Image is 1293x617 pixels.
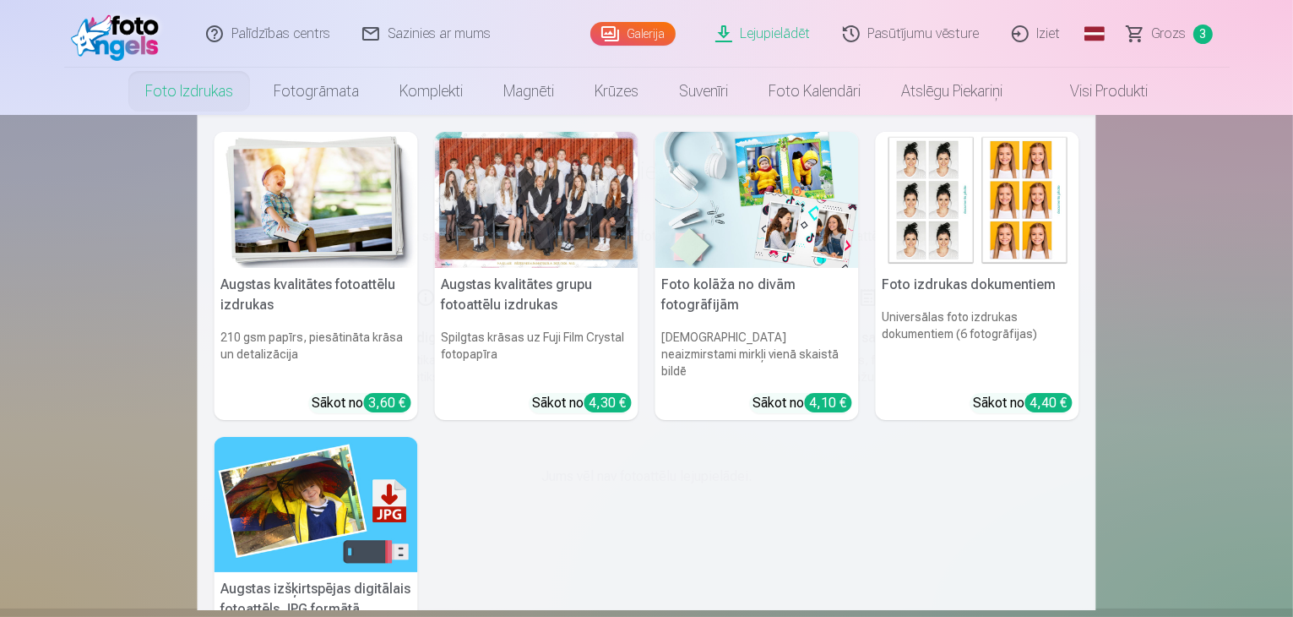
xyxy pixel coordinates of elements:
[435,132,638,420] a: Augstas kvalitātes grupu fotoattēlu izdrukasSpilgtas krāsas uz Fuji Film Crystal fotopapīraSākot ...
[1193,25,1213,44] span: 3
[215,322,418,386] h6: 210 gsm papīrs, piesātināta krāsa un detalizācija
[659,68,748,115] a: Suvenīri
[312,393,411,413] div: Sākot no
[435,322,638,386] h6: Spilgtas krāsas uz Fuji Film Crystal fotopapīra
[655,268,859,322] h5: Foto kolāža no divām fotogrāfijām
[753,393,852,413] div: Sākot no
[590,22,676,46] a: Galerija
[876,302,1079,386] h6: Universālas foto izdrukas dokumentiem (6 fotogrāfijas)
[379,68,483,115] a: Komplekti
[215,132,418,268] img: Augstas kvalitātes fotoattēlu izdrukas
[805,393,852,412] div: 4,10 €
[655,132,859,420] a: Foto kolāža no divām fotogrāfijāmFoto kolāža no divām fotogrāfijām[DEMOGRAPHIC_DATA] neaizmirstam...
[655,322,859,386] h6: [DEMOGRAPHIC_DATA] neaizmirstami mirkļi vienā skaistā bildē
[574,68,659,115] a: Krūzes
[125,68,253,115] a: Foto izdrukas
[881,68,1023,115] a: Atslēgu piekariņi
[215,132,418,420] a: Augstas kvalitātes fotoattēlu izdrukasAugstas kvalitātes fotoattēlu izdrukas210 gsm papīrs, piesā...
[483,68,574,115] a: Magnēti
[748,68,881,115] a: Foto kalendāri
[876,268,1079,302] h5: Foto izdrukas dokumentiem
[71,7,168,61] img: /fa1
[1152,24,1187,44] span: Grozs
[876,132,1079,268] img: Foto izdrukas dokumentiem
[876,132,1079,420] a: Foto izdrukas dokumentiemFoto izdrukas dokumentiemUniversālas foto izdrukas dokumentiem (6 fotogr...
[253,68,379,115] a: Fotogrāmata
[215,268,418,322] h5: Augstas kvalitātes fotoattēlu izdrukas
[435,268,638,322] h5: Augstas kvalitātes grupu fotoattēlu izdrukas
[533,393,632,413] div: Sākot no
[1025,393,1073,412] div: 4,40 €
[364,393,411,412] div: 3,60 €
[584,393,632,412] div: 4,30 €
[1023,68,1168,115] a: Visi produkti
[655,132,859,268] img: Foto kolāža no divām fotogrāfijām
[974,393,1073,413] div: Sākot no
[215,437,418,573] img: Augstas izšķirtspējas digitālais fotoattēls JPG formātā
